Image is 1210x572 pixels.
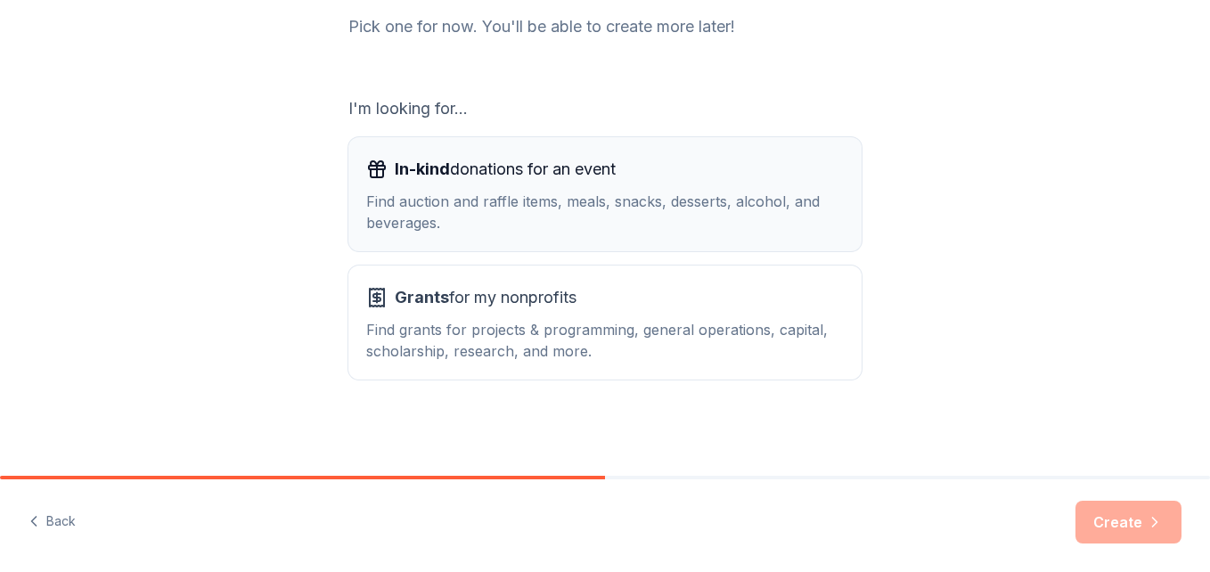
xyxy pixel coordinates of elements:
[395,159,450,178] span: In-kind
[366,319,844,362] div: Find grants for projects & programming, general operations, capital, scholarship, research, and m...
[29,503,76,541] button: Back
[395,155,616,184] span: donations for an event
[348,266,862,380] button: Grantsfor my nonprofitsFind grants for projects & programming, general operations, capital, schol...
[366,191,844,233] div: Find auction and raffle items, meals, snacks, desserts, alcohol, and beverages.
[348,137,862,251] button: In-kinddonations for an eventFind auction and raffle items, meals, snacks, desserts, alcohol, and...
[348,12,862,41] div: Pick one for now. You'll be able to create more later!
[395,283,576,312] span: for my nonprofits
[348,94,862,123] div: I'm looking for...
[395,288,449,306] span: Grants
